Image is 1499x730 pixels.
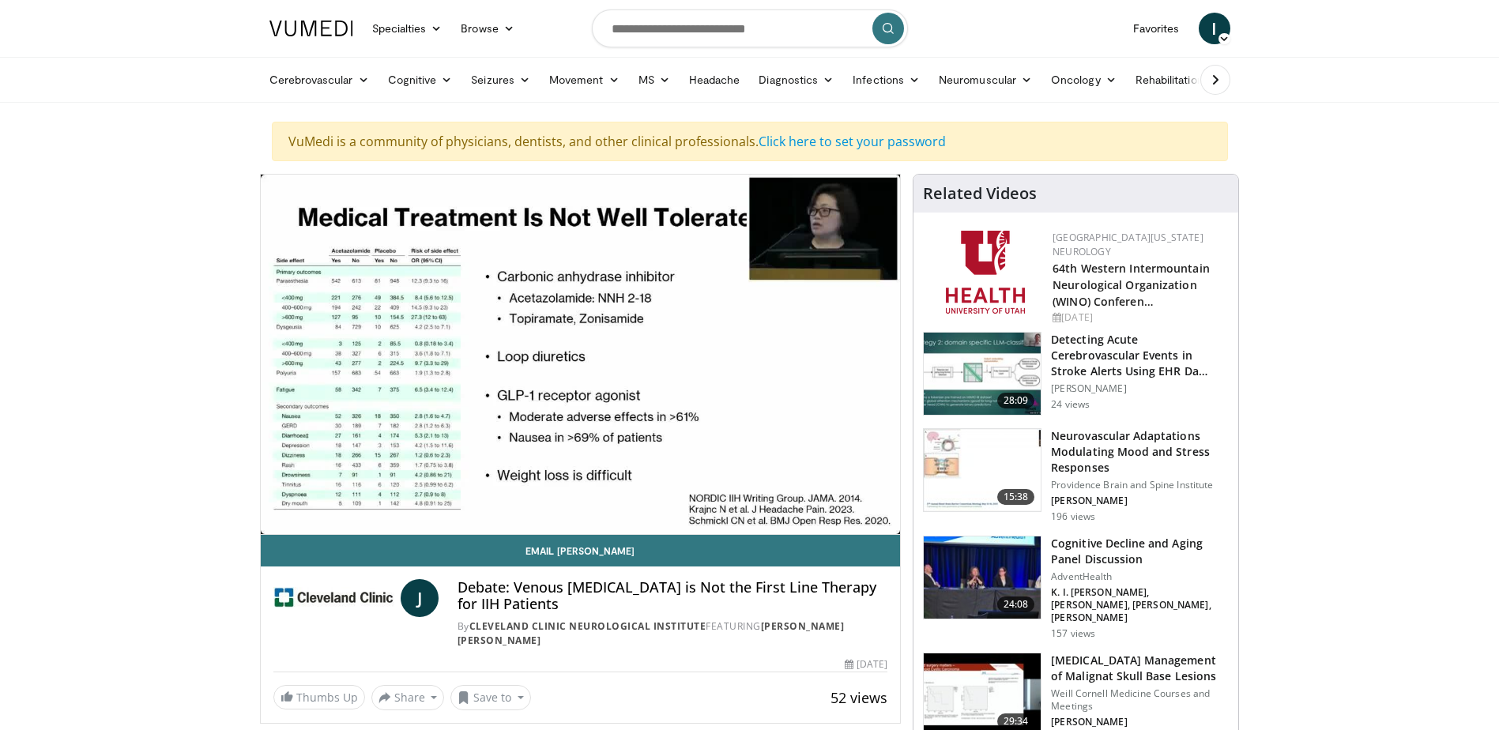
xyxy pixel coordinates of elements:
span: 29:34 [997,713,1035,729]
a: [GEOGRAPHIC_DATA][US_STATE] Neurology [1053,231,1203,258]
h3: Detecting Acute Cerebrovascular Events in Stroke Alerts Using EHR Da… [1051,332,1229,379]
a: Click here to set your password [759,133,946,150]
button: Share [371,685,445,710]
a: J [401,579,439,617]
h3: Cognitive Decline and Aging Panel Discussion [1051,536,1229,567]
div: VuMedi is a community of physicians, dentists, and other clinical professionals. [272,122,1228,161]
img: f6362829-b0a3-407d-a044-59546adfd345.png.150x105_q85_autocrop_double_scale_upscale_version-0.2.png [946,231,1025,314]
div: [DATE] [1053,310,1226,325]
div: [DATE] [845,657,887,672]
a: Cognitive [379,64,462,96]
a: Oncology [1041,64,1126,96]
a: 64th Western Intermountain Neurological Organization (WINO) Conferen… [1053,261,1210,309]
a: Email [PERSON_NAME] [261,535,901,566]
h3: Neurovascular Adaptations Modulating Mood and Stress Responses [1051,428,1229,476]
a: Rehabilitation [1126,64,1213,96]
a: Cerebrovascular [260,64,379,96]
img: VuMedi Logo [269,21,353,36]
a: Favorites [1124,13,1189,44]
a: Browse [451,13,524,44]
h4: Related Videos [923,184,1037,203]
p: K. I. [PERSON_NAME], [PERSON_NAME], [PERSON_NAME], [PERSON_NAME] [1051,586,1229,624]
p: Providence Brain and Spine Institute [1051,479,1229,491]
a: Headache [680,64,750,96]
p: [PERSON_NAME] [1051,382,1229,395]
h3: [MEDICAL_DATA] Management of Malignat Skull Base Lesions [1051,653,1229,684]
p: 24 views [1051,398,1090,411]
img: 4562edde-ec7e-4758-8328-0659f7ef333d.150x105_q85_crop-smart_upscale.jpg [924,429,1041,511]
span: 28:09 [997,393,1035,408]
span: 24:08 [997,596,1035,612]
a: [PERSON_NAME] [PERSON_NAME] [458,619,845,647]
a: Diagnostics [749,64,843,96]
a: Cleveland Clinic Neurological Institute [469,619,706,633]
a: MS [629,64,680,96]
a: Movement [540,64,629,96]
a: Thumbs Up [273,685,365,709]
img: 3c3e7931-b8f3-437f-a5bd-1dcbec1ed6c9.150x105_q85_crop-smart_upscale.jpg [924,333,1041,415]
a: Seizures [461,64,540,96]
input: Search topics, interventions [592,9,908,47]
a: Neuromuscular [929,64,1041,96]
p: 196 views [1051,510,1095,523]
h4: Debate: Venous [MEDICAL_DATA] is Not the First Line Therapy for IIH Patients [458,579,887,613]
p: AdventHealth [1051,570,1229,583]
div: By FEATURING [458,619,887,648]
img: 400aac9c-2612-4105-bd90-12037d247694.150x105_q85_crop-smart_upscale.jpg [924,536,1041,619]
a: 15:38 Neurovascular Adaptations Modulating Mood and Stress Responses Providence Brain and Spine I... [923,428,1229,523]
a: 28:09 Detecting Acute Cerebrovascular Events in Stroke Alerts Using EHR Da… [PERSON_NAME] 24 views [923,332,1229,416]
p: [PERSON_NAME] [1051,716,1229,728]
img: Cleveland Clinic Neurological Institute [273,579,394,617]
a: Specialties [363,13,452,44]
button: Save to [450,685,531,710]
span: 15:38 [997,489,1035,505]
p: 157 views [1051,627,1095,640]
span: 52 views [830,688,887,707]
p: [PERSON_NAME] [1051,495,1229,507]
a: 24:08 Cognitive Decline and Aging Panel Discussion AdventHealth K. I. [PERSON_NAME], [PERSON_NAME... [923,536,1229,640]
p: Weill Cornell Medicine Courses and Meetings [1051,687,1229,713]
video-js: Video Player [261,175,901,535]
a: I [1199,13,1230,44]
a: Infections [843,64,929,96]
